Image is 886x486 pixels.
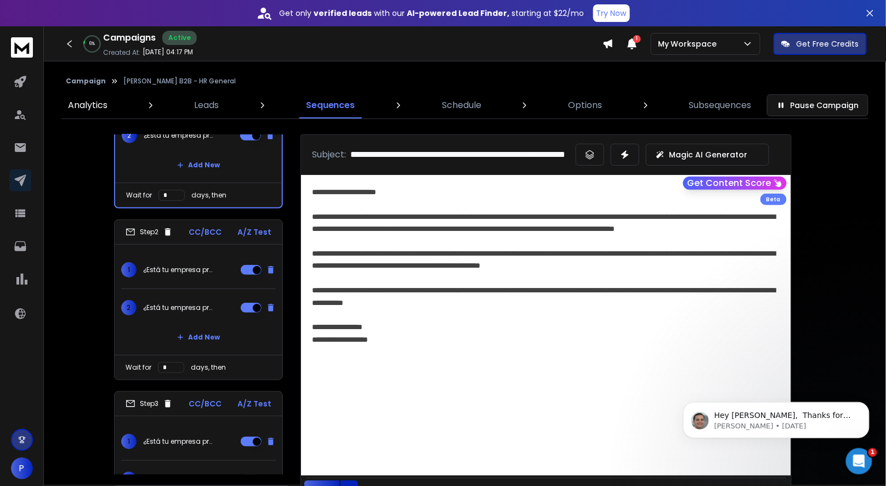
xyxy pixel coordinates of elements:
div: Step 2 [126,227,173,237]
button: Pause Campaign [767,94,868,116]
p: Created At: [103,48,140,57]
p: Wait for [126,191,152,200]
p: Magic AI Generator [669,149,748,160]
strong: verified leads [314,8,372,19]
span: 1 [868,448,877,457]
p: Get Free Credits [797,38,859,49]
button: P [11,457,33,479]
p: Try Now [597,8,627,19]
iframe: Intercom notifications message [667,379,886,456]
p: 6 % [89,41,95,47]
p: Analytics [68,99,107,112]
p: Wait for [126,363,151,372]
p: ¿Está tu empresa preparada para gestionar situaciones difíciles? [143,265,213,274]
li: Step2CC/BCCA/Z Test1¿Está tu empresa preparada para gestionar situaciones difíciles?2¿Está tu emp... [114,219,283,380]
p: Subsequences [689,99,752,112]
div: Active [162,31,197,45]
p: CC/BCC [189,398,222,409]
p: ¿Está tu empresa preparada para gestionar situaciones difíciles? [143,437,213,446]
span: 1 [633,35,641,43]
a: Leads [188,92,225,118]
p: Options [569,99,603,112]
p: A/Z Test [237,227,271,238]
p: Subject: [312,148,346,161]
p: [PERSON_NAME] B2B - HR General [123,77,236,86]
a: Schedule [435,92,488,118]
p: Leads [194,99,219,112]
button: Campaign [66,77,106,86]
button: Get Content Score [683,177,787,190]
p: Schedule [442,99,481,112]
span: 2 [122,128,137,143]
a: Sequences [299,92,362,118]
p: A/Z Test [237,398,271,409]
div: Beta [760,194,787,205]
p: ¿Está tu empresa preparada para gestionar situaciones difíciles? [144,131,214,140]
p: days, then [191,191,226,200]
button: Add New [168,326,229,348]
p: Sequences [306,99,355,112]
a: Analytics [61,92,114,118]
p: My Workspace [658,38,722,49]
button: Add New [168,154,229,176]
span: 1 [121,262,137,278]
span: 2 [121,300,137,315]
button: Try Now [593,4,630,22]
iframe: Intercom live chat [846,448,872,474]
h1: Campaigns [103,31,156,44]
button: Get Free Credits [774,33,867,55]
p: CC/BCC [189,227,222,238]
strong: AI-powered Lead Finder, [407,8,510,19]
button: Magic AI Generator [646,144,769,166]
p: ¿Está tu empresa preparada para gestionar situaciones difíciles? [143,303,213,312]
div: Step 3 [126,399,173,409]
img: logo [11,37,33,58]
p: Get only with our starting at $22/mo [280,8,584,19]
a: Subsequences [683,92,758,118]
a: Options [562,92,609,118]
span: 1 [121,434,137,449]
p: [DATE] 04:17 PM [143,48,193,56]
p: days, then [191,363,226,372]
